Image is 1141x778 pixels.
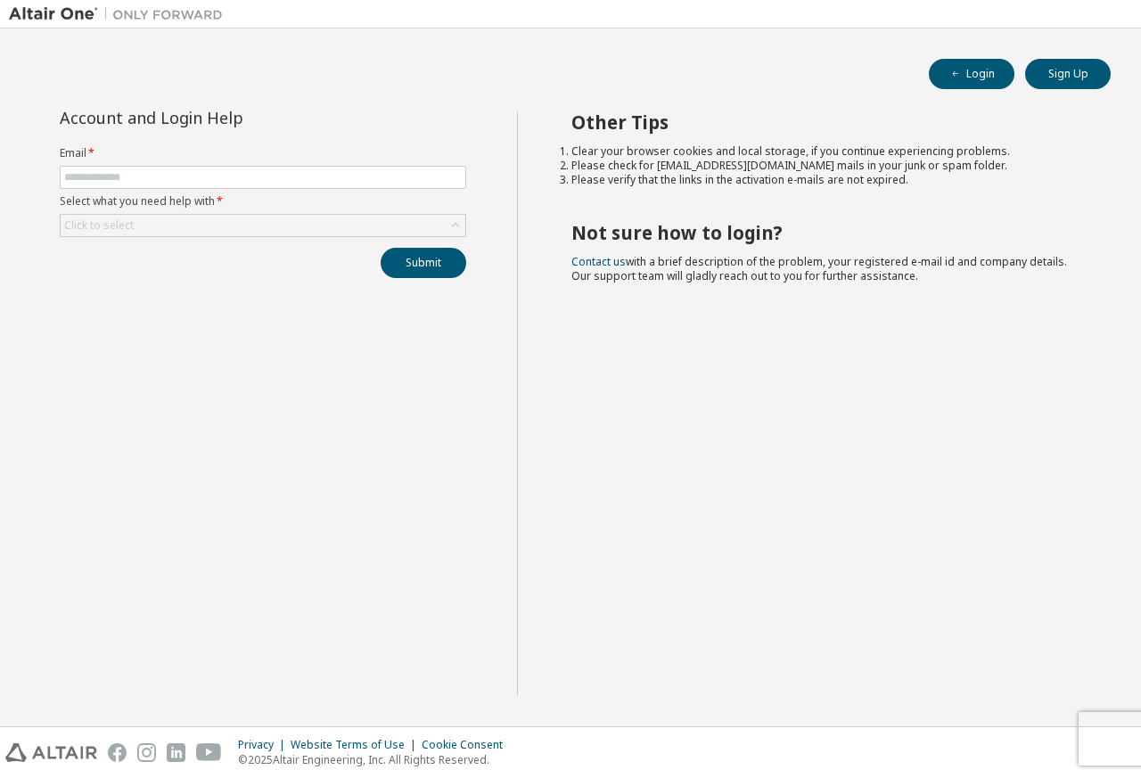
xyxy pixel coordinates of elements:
[5,743,97,762] img: altair_logo.svg
[422,738,513,752] div: Cookie Consent
[108,743,127,762] img: facebook.svg
[60,146,466,160] label: Email
[196,743,222,762] img: youtube.svg
[60,111,385,125] div: Account and Login Help
[60,194,466,209] label: Select what you need help with
[64,218,134,233] div: Click to select
[571,159,1079,173] li: Please check for [EMAIL_ADDRESS][DOMAIN_NAME] mails in your junk or spam folder.
[381,248,466,278] button: Submit
[571,144,1079,159] li: Clear your browser cookies and local storage, if you continue experiencing problems.
[571,254,626,269] a: Contact us
[571,111,1079,134] h2: Other Tips
[238,738,291,752] div: Privacy
[167,743,185,762] img: linkedin.svg
[238,752,513,767] p: © 2025 Altair Engineering, Inc. All Rights Reserved.
[571,221,1079,244] h2: Not sure how to login?
[571,254,1067,283] span: with a brief description of the problem, your registered e-mail id and company details. Our suppo...
[291,738,422,752] div: Website Terms of Use
[571,173,1079,187] li: Please verify that the links in the activation e-mails are not expired.
[137,743,156,762] img: instagram.svg
[61,215,465,236] div: Click to select
[929,59,1014,89] button: Login
[9,5,232,23] img: Altair One
[1025,59,1111,89] button: Sign Up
